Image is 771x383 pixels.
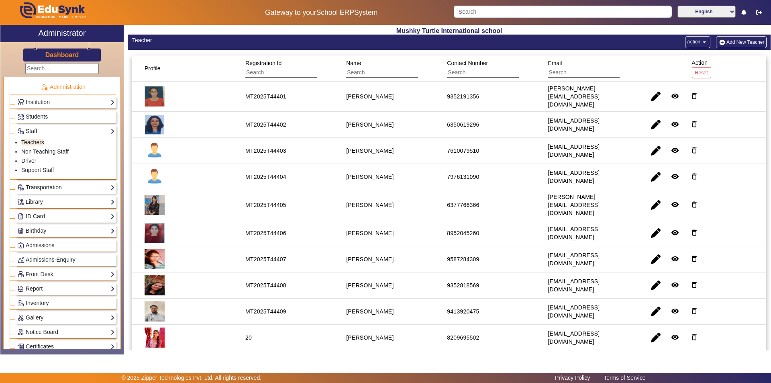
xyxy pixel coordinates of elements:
mat-icon: delete_outline [690,120,698,128]
a: Terms of Service [600,373,649,383]
span: Name [346,60,361,66]
mat-icon: remove_red_eye [671,333,679,341]
div: MT2025T44401 [245,92,286,100]
div: MT2025T44404 [245,173,286,181]
span: Email [548,60,562,66]
button: Action [685,36,710,48]
mat-icon: remove_red_eye [671,146,679,154]
div: 9413920475 [447,307,479,315]
img: 285ee869-edf2-4a2b-8fc2-4bcb918d03fc [145,195,165,215]
div: MT2025T44406 [245,229,286,237]
a: Dashboard [45,51,80,59]
mat-icon: delete_outline [690,92,698,100]
a: Students [17,112,115,121]
staff-with-status: [PERSON_NAME] [346,256,394,262]
span: Inventory [26,300,49,306]
div: MT2025T44409 [245,307,286,315]
div: MT2025T44402 [245,121,286,129]
div: Action [689,55,714,81]
mat-icon: remove_red_eye [671,120,679,128]
input: Search [245,68,317,78]
mat-icon: delete_outline [690,281,698,289]
span: Contact Number [447,60,488,66]
img: 65322242-36d1-40ad-8c98-070412642cc2 [145,249,165,269]
staff-with-status: [PERSON_NAME] [346,93,394,100]
a: Support Staff [21,167,54,173]
staff-with-status: [PERSON_NAME] [346,230,394,236]
button: Add New Teacher [716,36,767,48]
div: [PERSON_NAME][EMAIL_ADDRESS][DOMAIN_NAME] [548,84,630,109]
div: 6350619296 [447,121,479,129]
div: 7976131090 [447,173,479,181]
img: de3573f8-49fd-4f49-b2b2-59b12c0e9bd4 [145,223,165,243]
mat-icon: arrow_drop_down [700,38,708,46]
a: Non Teaching Staff [21,148,69,155]
h3: Dashboard [45,51,79,59]
mat-icon: delete_outline [690,229,698,237]
input: Search [346,68,418,78]
div: Contact Number [444,56,529,81]
staff-with-status: [PERSON_NAME] [346,308,394,315]
input: Search... [25,63,99,74]
img: 71ec2167-aaaf-462d-852a-8920c3a30bc6 [145,86,165,107]
span: Students [26,113,48,120]
img: add-new-student.png [718,39,726,46]
mat-icon: remove_red_eye [671,201,679,209]
a: Driver [21,158,36,164]
div: [EMAIL_ADDRESS][DOMAIN_NAME] [548,277,630,293]
div: 7610079510 [447,147,479,155]
mat-icon: remove_red_eye [671,255,679,263]
mat-icon: remove_red_eye [671,172,679,180]
div: 9352818569 [447,281,479,289]
div: Email [545,56,630,81]
div: MT2025T44405 [245,201,286,209]
staff-with-status: [PERSON_NAME] [346,282,394,289]
mat-icon: remove_red_eye [671,281,679,289]
div: MT2025T44403 [245,147,286,155]
staff-with-status: [PERSON_NAME] [346,202,394,208]
div: 20 [245,334,252,342]
div: 8209695502 [447,334,479,342]
mat-icon: delete_outline [690,333,698,341]
input: Search [548,68,620,78]
p: Administration [10,83,116,91]
img: Inventory.png [18,300,24,306]
a: Admissions-Enquiry [17,255,115,264]
div: [EMAIL_ADDRESS][DOMAIN_NAME] [548,143,630,159]
h2: Mushky Turtle International school [128,27,771,35]
div: [EMAIL_ADDRESS][DOMAIN_NAME] [548,169,630,185]
img: Admissions.png [18,242,24,248]
img: d6e2f1e8-a8f6-40ad-80d6-cc874bb6f5a7 [145,115,165,135]
a: Inventory [17,299,115,308]
div: [EMAIL_ADDRESS][DOMAIN_NAME] [548,117,630,133]
img: Administration.png [41,84,48,91]
button: Reset [692,67,711,78]
img: Behavior-reports.png [18,257,24,263]
span: Admissions [26,242,55,248]
staff-with-status: [PERSON_NAME] [346,334,394,341]
img: Students.png [18,114,24,120]
span: School ERP [316,8,354,16]
div: Profile [142,61,171,76]
img: profile.png [145,167,165,187]
mat-icon: delete_outline [690,172,698,180]
input: Search [447,68,519,78]
div: Registration Id [243,56,327,81]
staff-with-status: [PERSON_NAME] [346,147,394,154]
div: [EMAIL_ADDRESS][DOMAIN_NAME] [548,225,630,241]
staff-with-status: [PERSON_NAME] [346,174,394,180]
img: 872166bf-0405-425c-ba5e-abb4292b362a [145,275,165,295]
h5: Gateway to your System [197,8,445,17]
mat-icon: delete_outline [690,201,698,209]
span: Registration Id [245,60,281,66]
img: 93bca19b-ea1c-4dfb-b70c-f6b5250119f0 [145,301,165,322]
p: © 2025 Zipper Technologies Pvt. Ltd. All rights reserved. [122,374,262,382]
div: MT2025T44407 [245,255,286,263]
div: 9587284309 [447,255,479,263]
mat-icon: remove_red_eye [671,229,679,237]
mat-icon: delete_outline [690,255,698,263]
a: Privacy Policy [551,373,594,383]
div: MT2025T44408 [245,281,286,289]
span: Profile [145,65,161,72]
mat-icon: delete_outline [690,146,698,154]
